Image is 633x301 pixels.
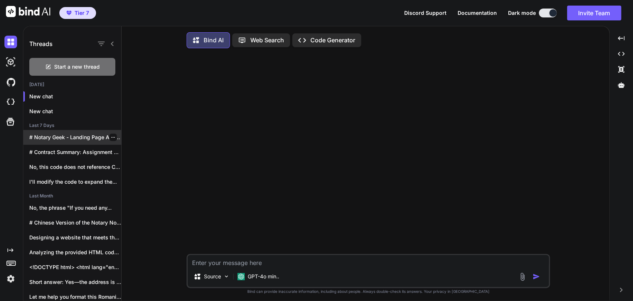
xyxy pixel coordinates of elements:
p: No, this code does not reference Chrome... [29,163,121,171]
p: Code Generator [310,37,355,43]
img: darkChat [4,36,17,48]
p: # Contract Summary: Assignment of Hereditary Rights... [29,148,121,156]
p: Bind AI [204,37,224,43]
p: Web Search [250,37,284,43]
span: Start a new thread [54,63,100,71]
p: Source [204,273,221,280]
img: Pick Models [223,273,230,279]
button: premiumTier 7 [59,7,96,19]
p: <!DOCTYPE html> <html lang="en"> <head> <meta charset="UTF-8">... [29,264,121,271]
img: icon [533,273,540,280]
p: No, the phrase "If you need any... [29,204,121,212]
p: Short answer: Yes—the address is essentially correct... [29,278,121,286]
p: I'll modify the code to expand the... [29,178,121,186]
p: # Notary Geek - Landing Page Analysis... [29,134,121,141]
span: Dark mode [508,9,536,17]
h1: Threads [29,39,53,48]
p: New chat [29,108,121,115]
img: GPT-4o mini [237,273,245,280]
img: darkAi-studio [4,56,17,68]
img: Bind AI [6,6,50,17]
button: Documentation [458,10,497,16]
img: githubDark [4,76,17,88]
p: Analyzing the provided HTML code from a... [29,249,121,256]
img: cloudideIcon [4,96,17,108]
span: Tier 7 [75,9,89,17]
p: # Chinese Version of the Notary Notice... [29,219,121,226]
img: premium [66,11,72,15]
button: Invite Team [567,6,621,20]
button: Discord Support [404,10,446,16]
p: Designing a website that meets the outlined... [29,234,121,241]
img: settings [4,272,17,285]
p: Bind can provide inaccurate information, including about people. Always double-check its answers.... [187,289,550,294]
h2: Last Month [23,193,121,199]
img: attachment [518,272,527,281]
p: GPT-4o min.. [248,273,279,280]
h2: [DATE] [23,82,121,88]
h2: Last 7 Days [23,122,121,128]
p: Let me help you format this Romanian... [29,293,121,301]
p: New chat [29,93,121,100]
